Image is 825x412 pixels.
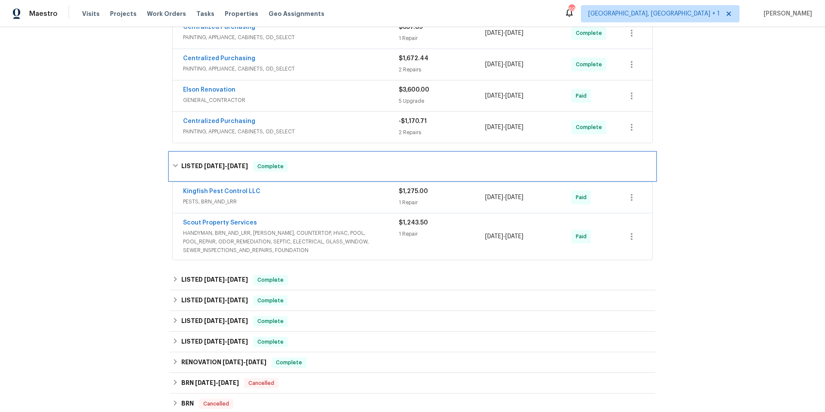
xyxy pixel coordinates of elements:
span: Visits [82,9,100,18]
div: 5 Upgrade [399,97,485,105]
span: Maestro [29,9,58,18]
a: Centralized Purchasing [183,55,255,61]
span: Properties [225,9,258,18]
h6: LISTED [181,316,248,326]
span: [DATE] [204,338,225,344]
span: Complete [576,123,605,132]
span: [DATE] [195,380,216,386]
span: [DATE] [227,338,248,344]
span: - [195,380,239,386]
span: Complete [254,296,287,305]
span: Cancelled [245,379,278,387]
span: - [485,92,523,100]
span: [DATE] [227,277,248,283]
span: [GEOGRAPHIC_DATA], [GEOGRAPHIC_DATA] + 1 [588,9,720,18]
span: Complete [254,276,287,284]
span: [DATE] [246,359,266,365]
span: - [485,193,523,202]
span: -$1,170.71 [399,118,427,124]
span: [DATE] [204,277,225,283]
span: [DATE] [223,359,243,365]
div: LISTED [DATE]-[DATE]Complete [170,332,655,352]
span: - [485,232,523,241]
span: - [485,29,523,37]
span: Paid [576,193,590,202]
span: [DATE] [204,297,225,303]
div: LISTED [DATE]-[DATE]Complete [170,270,655,290]
span: Tasks [196,11,214,17]
div: BRN [DATE]-[DATE]Cancelled [170,373,655,394]
span: Paid [576,232,590,241]
span: [DATE] [227,163,248,169]
span: [DATE] [485,61,503,68]
span: - [204,277,248,283]
div: LISTED [DATE]-[DATE]Complete [170,311,655,332]
span: Projects [110,9,137,18]
span: - [485,123,523,132]
span: Complete [576,60,605,69]
div: 2 Repairs [399,65,485,74]
span: PAINTING, APPLIANCE, CABINETS, OD_SELECT [183,65,399,73]
span: - [223,359,266,365]
a: Kingfish Pest Control LLC [183,188,260,194]
h6: LISTED [181,337,248,347]
div: 2 Repairs [399,128,485,137]
span: - [204,163,248,169]
span: PESTS, BRN_AND_LRR [183,197,399,206]
span: GENERAL_CONTRACTOR [183,96,399,105]
span: [DATE] [505,234,523,240]
span: PAINTING, APPLIANCE, CABINETS, OD_SELECT [183,127,399,136]
div: 1 Repair [399,230,485,238]
span: [DATE] [505,93,523,99]
span: [DATE] [218,380,239,386]
h6: BRN [181,399,194,409]
span: Complete [254,338,287,346]
span: - [485,60,523,69]
span: [DATE] [485,194,503,200]
span: - [204,318,248,324]
span: $1,672.44 [399,55,428,61]
span: [DATE] [505,194,523,200]
a: Centralized Purchasing [183,118,255,124]
div: LISTED [DATE]-[DATE]Complete [170,290,655,311]
span: [DATE] [204,163,225,169]
h6: BRN [181,378,239,388]
span: $657.89 [399,24,423,30]
span: [DATE] [485,234,503,240]
span: Complete [254,162,287,171]
span: Paid [576,92,590,100]
span: [DATE] [485,30,503,36]
h6: LISTED [181,295,248,306]
div: LISTED [DATE]-[DATE]Complete [170,153,655,180]
span: - [204,338,248,344]
span: [DATE] [227,297,248,303]
span: $1,275.00 [399,188,428,194]
span: Complete [272,358,306,367]
span: [DATE] [204,318,225,324]
a: Centralized Purchasing [183,24,255,30]
div: 1 Repair [399,34,485,43]
span: Work Orders [147,9,186,18]
span: [DATE] [227,318,248,324]
div: 69 [568,5,574,14]
span: Geo Assignments [269,9,324,18]
a: Scout Property Services [183,220,257,226]
a: Elson Renovation [183,87,235,93]
span: HANDYMAN, BRN_AND_LRR, [PERSON_NAME], COUNTERTOP, HVAC, POOL, POOL_REPAIR, ODOR_REMEDIATION, SEPT... [183,229,399,255]
div: 1 Repair [399,198,485,207]
span: Complete [576,29,605,37]
h6: LISTED [181,161,248,172]
span: [DATE] [505,61,523,68]
span: $3,600.00 [399,87,429,93]
span: [DATE] [505,30,523,36]
span: Complete [254,317,287,326]
span: [PERSON_NAME] [760,9,812,18]
span: $1,243.50 [399,220,428,226]
span: PAINTING, APPLIANCE, CABINETS, OD_SELECT [183,33,399,42]
h6: RENOVATION [181,357,266,368]
span: Cancelled [200,400,232,408]
h6: LISTED [181,275,248,285]
span: [DATE] [505,124,523,130]
span: [DATE] [485,124,503,130]
span: - [204,297,248,303]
